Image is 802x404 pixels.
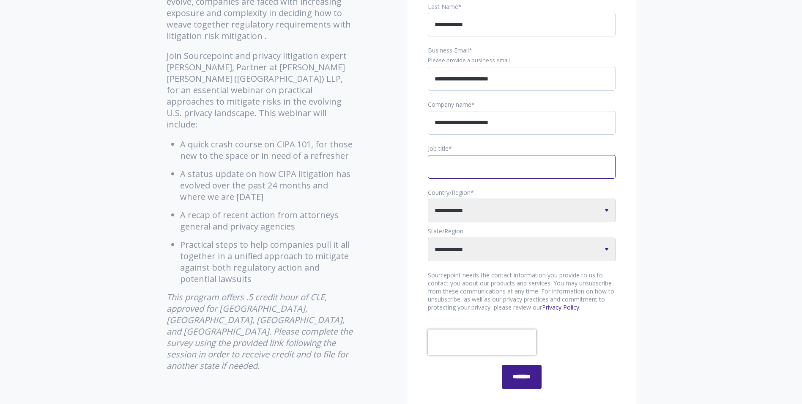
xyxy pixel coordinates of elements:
[167,291,353,371] em: This program offers .5 credit hour of CLE, approved for [GEOGRAPHIC_DATA], [GEOGRAPHIC_DATA], [GE...
[180,138,355,161] li: A quick crash course on CIPA 101, for those new to the space or in need of a refresher
[428,57,616,64] legend: Please provide a business email
[180,239,355,285] li: Practical steps to help companies pull it all together in a unified approach to mitigate against ...
[428,227,463,235] span: State/Region
[428,329,536,355] iframe: reCAPTCHA
[180,209,355,232] li: A recap of recent action from attorneys general and privacy agencies
[428,3,458,11] span: Last Name
[180,168,355,202] li: A status update on how CIPA litigation has evolved over the past 24 months and where we are [DATE]
[428,271,616,312] p: Sourcepoint needs the contact information you provide to us to contact you about our products and...
[428,188,471,196] span: Country/Region
[167,50,355,130] p: Join Sourcepoint and privacy litigation expert [PERSON_NAME], Partner at [PERSON_NAME] [PERSON_NA...
[542,303,579,311] a: Privacy Policy
[428,100,471,108] span: Company name
[428,144,449,152] span: Job title
[428,46,469,54] span: Business Email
